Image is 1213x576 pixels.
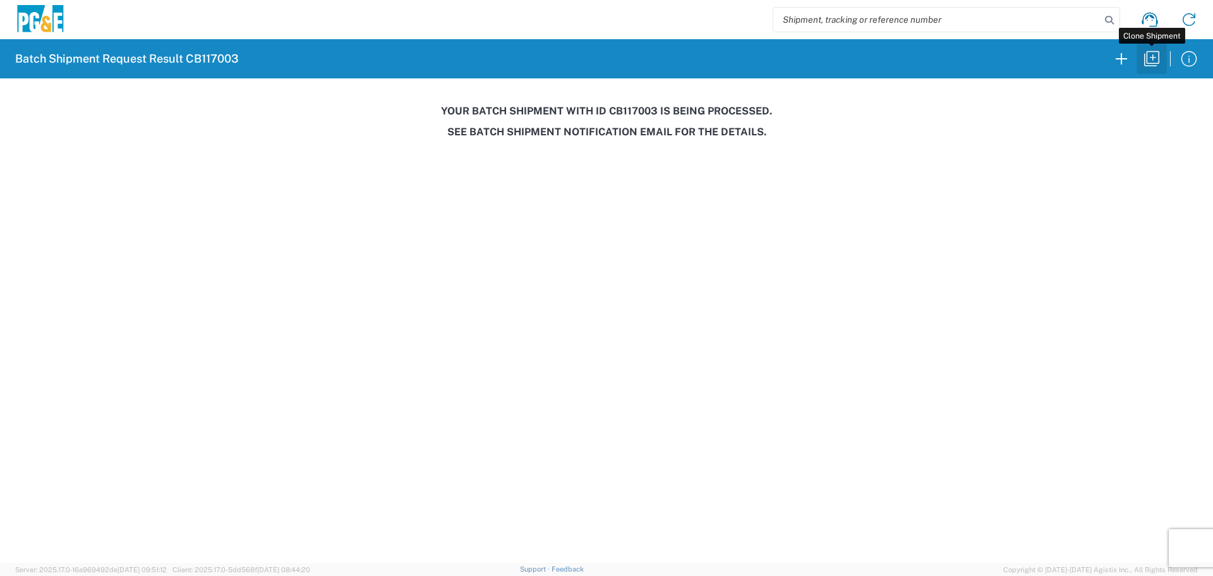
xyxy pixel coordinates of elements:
h3: Your batch shipment with id CB117003 is being processed. [9,105,1204,117]
span: [DATE] 08:44:20 [257,566,310,573]
h3: See Batch Shipment Notification email for the details. [9,126,1204,138]
h2: Batch Shipment Request Result CB117003 [15,51,239,66]
a: Feedback [552,565,584,573]
span: [DATE] 09:51:12 [118,566,167,573]
input: Shipment, tracking or reference number [773,8,1101,32]
a: Support [520,565,552,573]
span: Copyright © [DATE]-[DATE] Agistix Inc., All Rights Reserved [1003,564,1198,575]
img: pge [15,5,66,35]
span: Client: 2025.17.0-5dd568f [172,566,310,573]
span: Server: 2025.17.0-16a969492de [15,566,167,573]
